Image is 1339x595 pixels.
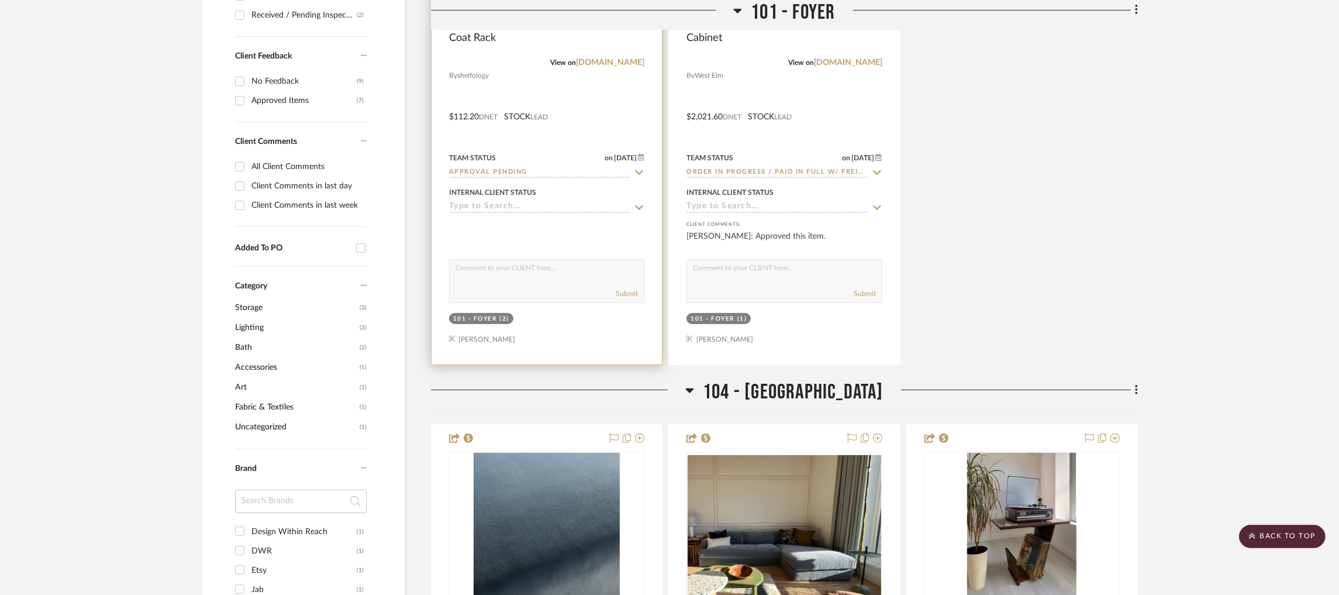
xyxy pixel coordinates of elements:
[235,377,357,397] span: Art
[686,153,733,163] div: Team Status
[357,91,364,110] div: (7)
[850,154,875,162] span: [DATE]
[235,357,357,377] span: Accessories
[449,202,630,213] input: Type to Search…
[449,70,457,81] span: By
[449,167,630,178] input: Type to Search…
[251,196,364,215] div: Client Comments in last week
[449,32,496,44] span: Coat Rack
[788,59,814,66] span: View on
[357,561,364,580] div: (1)
[360,298,367,317] span: (3)
[235,298,357,318] span: Storage
[251,91,357,110] div: Approved Items
[235,243,350,253] div: Added To PO
[235,338,357,357] span: Bath
[814,59,882,67] a: [DOMAIN_NAME]
[453,315,497,324] div: 101 - Foyer
[686,32,722,44] span: Cabinet
[686,70,695,81] span: By
[576,59,644,67] a: [DOMAIN_NAME]
[235,465,257,473] span: Brand
[686,231,882,254] div: [PERSON_NAME]: Approved this item.
[251,177,364,195] div: Client Comments in last day
[235,52,292,60] span: Client Feedback
[235,397,357,417] span: Fabric & Textiles
[357,72,364,91] div: (9)
[235,417,357,437] span: Uncategorized
[691,315,734,324] div: 101 - Foyer
[1239,525,1326,548] scroll-to-top-button: BACK TO TOP
[550,59,576,66] span: View on
[360,358,367,377] span: (1)
[360,338,367,357] span: (2)
[500,315,510,324] div: (2)
[616,288,638,299] button: Submit
[703,380,884,405] span: 104 - [GEOGRAPHIC_DATA]
[357,522,364,541] div: (1)
[251,542,357,560] div: DWR
[842,154,850,161] span: on
[457,70,489,81] span: shelfology
[251,72,357,91] div: No Feedback
[251,561,357,580] div: Etsy
[235,490,367,513] input: Search Brands
[235,281,267,291] span: Category
[235,318,357,338] span: Lighting
[695,70,723,81] span: West Elm
[360,318,367,337] span: (3)
[686,187,774,198] div: Internal Client Status
[360,378,367,397] span: (1)
[737,315,747,324] div: (1)
[360,398,367,417] span: (1)
[360,418,367,436] span: (1)
[613,154,638,162] span: [DATE]
[449,187,536,198] div: Internal Client Status
[251,157,364,176] div: All Client Comments
[251,6,357,25] div: Received / Pending Inspection
[686,202,868,213] input: Type to Search…
[605,154,613,161] span: on
[854,288,876,299] button: Submit
[686,167,868,178] input: Type to Search…
[235,137,297,146] span: Client Comments
[449,153,496,163] div: Team Status
[357,6,364,25] div: (2)
[251,522,357,541] div: Design Within Reach
[357,542,364,560] div: (1)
